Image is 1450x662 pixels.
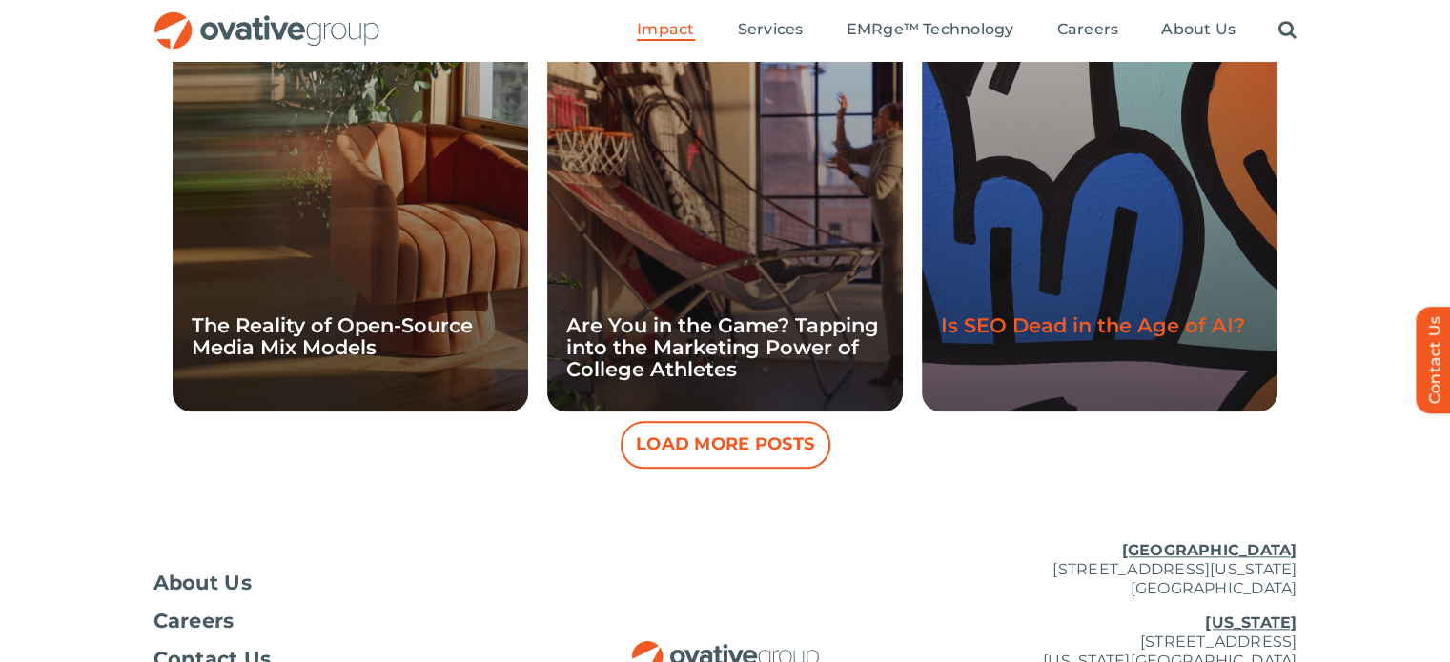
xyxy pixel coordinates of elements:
u: [US_STATE] [1205,613,1297,632]
a: EMRge™ Technology [846,20,1013,41]
a: OG_Full_horizontal_RGB [153,10,381,28]
span: EMRge™ Technology [846,20,1013,39]
a: The Reality of Open-Source Media Mix Models [192,313,473,359]
a: Search [1278,20,1297,41]
a: About Us [1161,20,1236,41]
span: About Us [153,573,253,592]
a: OG_Full_horizontal_RGB [630,638,821,656]
a: Careers [1057,20,1119,41]
button: Load More Posts [621,421,830,469]
span: About Us [1161,20,1236,39]
span: Careers [1057,20,1119,39]
a: Impact [637,20,694,41]
span: Careers [153,612,235,631]
p: [STREET_ADDRESS][US_STATE] [GEOGRAPHIC_DATA] [916,541,1297,598]
a: Are You in the Game? Tapping into the Marketing Power of College Athletes [566,313,879,381]
span: Services [738,20,804,39]
a: Services [738,20,804,41]
a: Careers [153,612,535,631]
a: About Us [153,573,535,592]
u: [GEOGRAPHIC_DATA] [1121,541,1297,559]
span: Impact [637,20,694,39]
a: Is SEO Dead in the Age of AI? [941,313,1245,337]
